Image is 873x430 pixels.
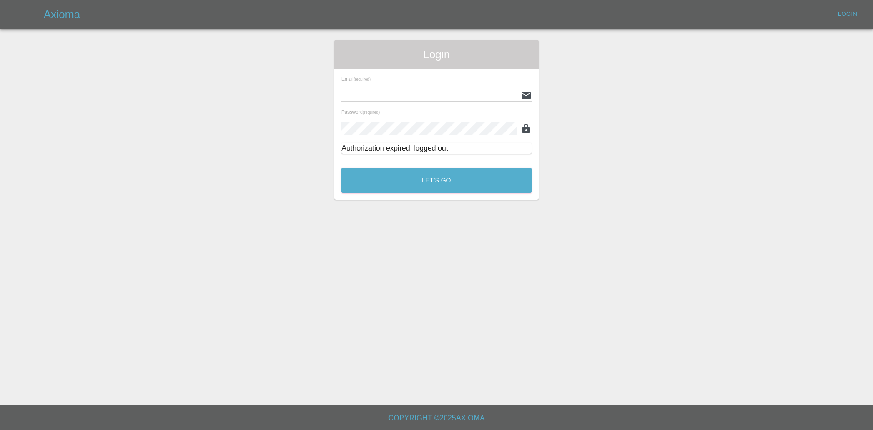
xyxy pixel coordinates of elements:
a: Login [833,7,862,21]
h6: Copyright © 2025 Axioma [7,412,866,425]
h5: Axioma [44,7,80,22]
small: (required) [354,77,371,81]
div: Authorization expired, logged out [341,143,532,154]
span: Password [341,109,380,115]
span: Login [341,47,532,62]
span: Email [341,76,371,81]
small: (required) [363,111,380,115]
button: Let's Go [341,168,532,193]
